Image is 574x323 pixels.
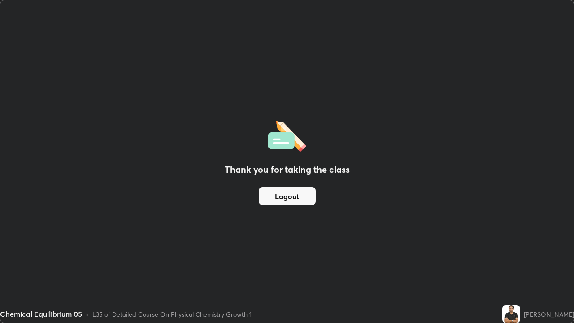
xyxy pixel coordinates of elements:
div: L35 of Detailed Course On Physical Chemistry Growth 1 [92,310,252,319]
img: 61b8cc34d08742a995870d73e30419f3.jpg [502,305,520,323]
div: [PERSON_NAME] [524,310,574,319]
button: Logout [259,187,316,205]
h2: Thank you for taking the class [225,163,350,176]
img: offlineFeedback.1438e8b3.svg [268,118,306,152]
div: • [86,310,89,319]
